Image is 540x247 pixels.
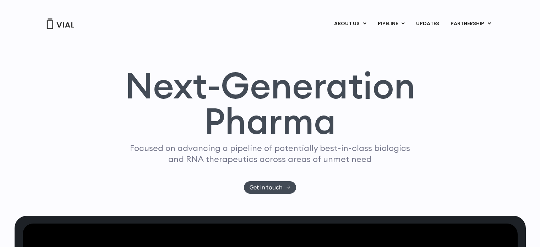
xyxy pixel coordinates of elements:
a: Get in touch [244,181,296,194]
a: PIPELINEMenu Toggle [372,18,410,30]
a: ABOUT USMenu Toggle [328,18,372,30]
img: Vial Logo [46,18,75,29]
span: Get in touch [250,185,283,190]
a: UPDATES [410,18,444,30]
h1: Next-Generation Pharma [116,68,424,139]
a: PARTNERSHIPMenu Toggle [445,18,497,30]
p: Focused on advancing a pipeline of potentially best-in-class biologics and RNA therapeutics acros... [127,143,413,165]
